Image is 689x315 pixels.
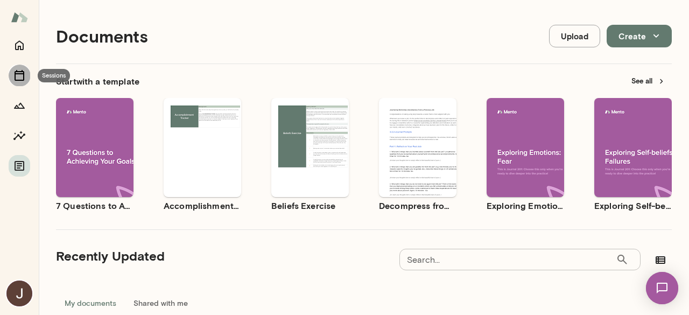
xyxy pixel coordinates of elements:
[9,155,30,177] button: Documents
[6,281,32,306] img: Jarrod Ross
[9,125,30,146] button: Insights
[9,34,30,56] button: Home
[9,95,30,116] button: Growth Plan
[56,199,133,212] h6: 7 Questions to Achieving Your Goals
[164,199,241,212] h6: Accomplishment Tracker
[56,26,148,46] h4: Documents
[549,25,600,47] button: Upload
[379,199,456,212] h6: Decompress from a Job
[11,7,28,27] img: Mento
[9,65,30,86] button: Sessions
[607,25,672,47] button: Create
[487,199,564,212] h6: Exploring Emotions: Fear
[56,247,165,264] h5: Recently Updated
[594,199,672,212] h6: Exploring Self-beliefs: Failures
[56,75,139,88] h6: Start with a template
[271,199,349,212] h6: Beliefs Exercise
[625,73,672,89] button: See all
[38,69,70,82] div: Sessions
